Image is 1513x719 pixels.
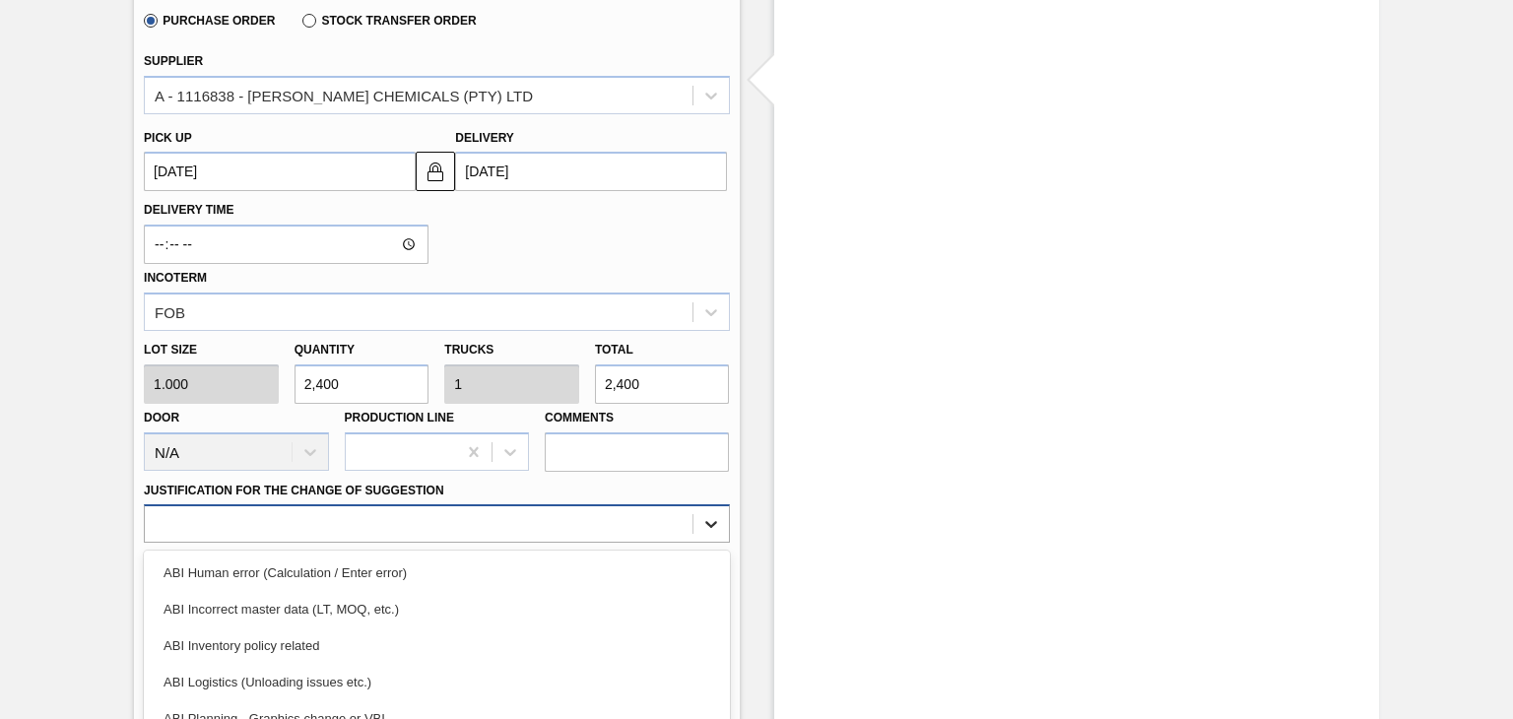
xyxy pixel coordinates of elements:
[144,548,729,576] label: Observation
[416,152,455,191] button: locked
[144,54,203,68] label: Supplier
[144,555,729,591] div: ABI Human error (Calculation / Enter error)
[345,411,454,425] label: Production Line
[455,152,727,191] input: mm/dd/yyyy
[302,14,476,28] label: Stock Transfer Order
[295,343,355,357] label: Quantity
[144,271,207,285] label: Incoterm
[155,87,533,103] div: A - 1116838 - [PERSON_NAME] CHEMICALS (PTY) LTD
[144,484,443,497] label: Justification for the Change of Suggestion
[424,160,447,183] img: locked
[144,336,279,364] label: Lot size
[155,303,185,320] div: FOB
[144,196,428,225] label: Delivery Time
[144,591,729,627] div: ABI Incorrect master data (LT, MOQ, etc.)
[144,664,729,700] div: ABI Logistics (Unloading issues etc.)
[144,14,275,28] label: Purchase Order
[144,152,416,191] input: mm/dd/yyyy
[545,404,729,432] label: Comments
[444,343,493,357] label: Trucks
[144,411,179,425] label: Door
[455,131,514,145] label: Delivery
[144,131,192,145] label: Pick up
[595,343,633,357] label: Total
[144,627,729,664] div: ABI Inventory policy related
